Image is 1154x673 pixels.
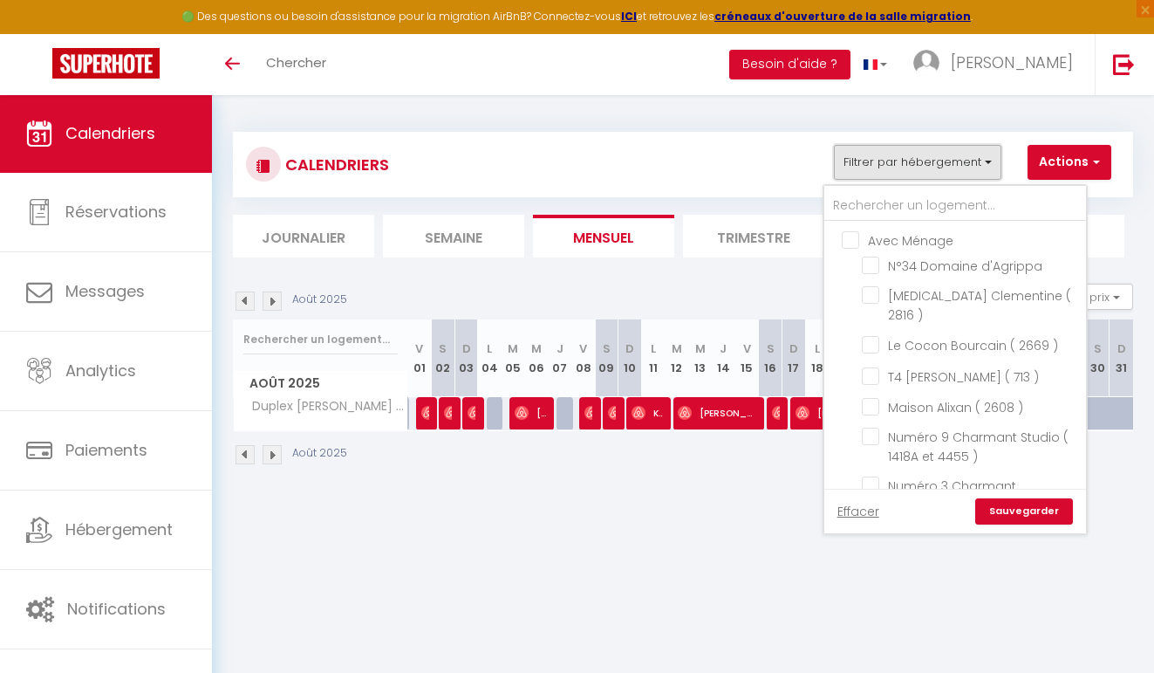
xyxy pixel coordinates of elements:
[913,50,939,76] img: ...
[1094,340,1102,357] abbr: S
[266,53,326,72] span: Chercher
[65,122,155,144] span: Calendriers
[292,292,347,308] p: Août 2025
[65,280,145,302] span: Messages
[834,145,1001,180] button: Filtrer par hébergement
[234,371,407,396] span: Août 2025
[621,9,637,24] a: ICI
[888,429,1069,465] span: Numéro 9 Charmant Studio ( 1418A et 4455 )
[712,319,735,397] th: 14
[823,184,1088,535] div: Filtrer par hébergement
[888,368,1039,386] span: T4 [PERSON_NAME] ( 713 )
[236,397,411,416] span: Duplex [PERSON_NAME] ( 3105 )
[487,340,492,357] abbr: L
[439,340,447,357] abbr: S
[478,319,502,397] th: 04
[642,319,666,397] th: 11
[683,215,824,258] li: Trimestre
[695,340,706,357] abbr: M
[595,319,618,397] th: 09
[888,287,1071,324] span: [MEDICAL_DATA] Clementine ( 2816 )
[548,319,571,397] th: 07
[515,396,546,429] span: [PERSON_NAME]
[468,396,475,429] span: [PERSON_NAME]
[772,396,780,429] span: [PERSON_NAME]
[584,396,592,429] span: [PERSON_NAME] [PERSON_NAME]
[672,340,682,357] abbr: M
[65,518,173,540] span: Hébergement
[789,340,798,357] abbr: D
[651,340,656,357] abbr: L
[688,319,712,397] th: 13
[462,340,471,357] abbr: D
[888,399,1023,416] span: Maison Alixan ( 2608 )
[837,502,879,521] a: Effacer
[720,340,727,357] abbr: J
[408,319,432,397] th: 01
[625,340,634,357] abbr: D
[233,215,374,258] li: Journalier
[729,50,850,79] button: Besoin d'aide ?
[1110,319,1133,397] th: 31
[579,340,587,357] abbr: V
[14,7,66,59] button: Ouvrir le widget de chat LiveChat
[714,9,971,24] a: créneaux d'ouverture de la salle migration
[508,340,518,357] abbr: M
[444,396,452,429] span: [PERSON_NAME]
[571,319,595,397] th: 08
[383,215,524,258] li: Semaine
[502,319,525,397] th: 05
[743,340,751,357] abbr: V
[900,34,1095,95] a: ... [PERSON_NAME]
[431,319,454,397] th: 02
[253,34,339,95] a: Chercher
[782,319,806,397] th: 17
[632,396,663,429] span: Katrien &
[243,324,398,355] input: Rechercher un logement...
[805,319,829,397] th: 18
[65,360,136,381] span: Analytics
[454,319,478,397] th: 03
[292,445,347,462] p: Août 2025
[1117,340,1126,357] abbr: D
[824,190,1086,222] input: Rechercher un logement...
[52,48,160,79] img: Super Booking
[735,319,759,397] th: 15
[1113,53,1135,75] img: logout
[608,396,616,429] span: [PERSON_NAME]
[767,340,775,357] abbr: S
[796,396,850,429] span: [PERSON_NAME]
[65,201,167,223] span: Réservations
[281,145,389,184] h3: CALENDRIERS
[678,396,756,429] span: [PERSON_NAME]
[1028,145,1111,180] button: Actions
[665,319,688,397] th: 12
[415,340,423,357] abbr: V
[815,340,820,357] abbr: L
[531,340,542,357] abbr: M
[975,498,1073,525] a: Sauvegarder
[557,340,563,357] abbr: J
[65,439,147,461] span: Paiements
[533,215,674,258] li: Mensuel
[67,598,166,620] span: Notifications
[603,340,611,357] abbr: S
[951,52,1073,73] span: [PERSON_NAME]
[525,319,549,397] th: 06
[759,319,782,397] th: 16
[1086,319,1110,397] th: 30
[618,319,642,397] th: 10
[421,396,429,429] span: [PERSON_NAME]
